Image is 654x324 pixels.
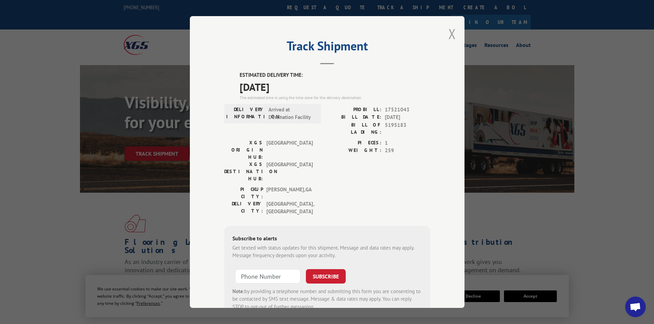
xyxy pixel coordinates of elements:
span: [PERSON_NAME] , GA [266,186,313,200]
span: 17521043 [385,106,430,114]
span: [DATE] [240,79,430,95]
label: XGS ORIGIN HUB: [224,139,263,161]
label: DELIVERY CITY: [224,200,263,216]
label: WEIGHT: [327,147,381,155]
label: ESTIMATED DELIVERY TIME: [240,71,430,79]
label: PROBILL: [327,106,381,114]
label: BILL OF LADING: [327,121,381,136]
div: by providing a telephone number and submitting this form you are consenting to be contacted by SM... [232,288,422,311]
h2: Track Shipment [224,41,430,54]
span: Arrived at Destination Facility [268,106,315,121]
label: DELIVERY INFORMATION: [226,106,265,121]
span: [GEOGRAPHIC_DATA] , [GEOGRAPHIC_DATA] [266,200,313,216]
input: Phone Number [235,269,300,284]
div: Get texted with status updates for this shipment. Message and data rates may apply. Message frequ... [232,244,422,260]
span: 5195183 [385,121,430,136]
span: [DATE] [385,113,430,121]
button: Close modal [448,25,456,43]
span: [GEOGRAPHIC_DATA] [266,161,313,182]
div: Subscribe to alerts [232,234,422,244]
span: [GEOGRAPHIC_DATA] [266,139,313,161]
strong: Note: [232,288,244,295]
label: BILL DATE: [327,113,381,121]
span: 259 [385,147,430,155]
label: PIECES: [327,139,381,147]
div: Open chat [625,297,646,317]
div: The estimated time is using the time zone for the delivery destination. [240,95,430,101]
button: SUBSCRIBE [306,269,346,284]
label: XGS DESTINATION HUB: [224,161,263,182]
span: 1 [385,139,430,147]
label: PICKUP CITY: [224,186,263,200]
